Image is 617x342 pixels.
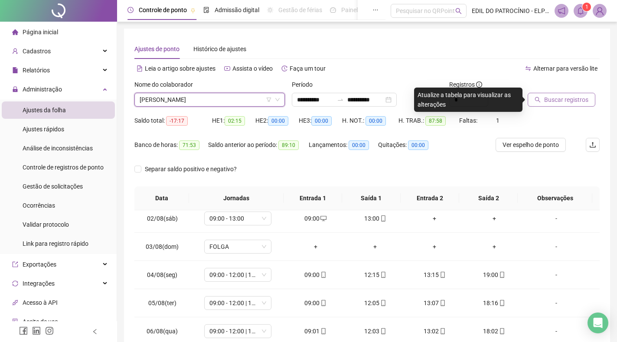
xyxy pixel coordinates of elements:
[147,215,178,222] span: 02/08(sáb)
[585,4,588,10] span: 1
[134,186,189,210] th: Data
[193,46,246,52] span: Histórico de ajustes
[320,272,326,278] span: mobile
[531,270,582,280] div: -
[148,300,176,306] span: 05/08(ter)
[189,186,284,210] th: Jornadas
[134,80,199,89] label: Nome do colaborador
[12,280,18,287] span: sync
[23,183,83,190] span: Gestão de solicitações
[412,242,457,251] div: +
[179,140,199,150] span: 71:53
[299,116,342,126] div: HE 3:
[459,186,518,210] th: Saída 2
[379,328,386,334] span: mobile
[379,215,386,221] span: mobile
[496,117,499,124] span: 1
[23,145,93,152] span: Análise de inconsistências
[349,140,369,150] span: 00:00
[498,328,505,334] span: mobile
[459,117,479,124] span: Faltas:
[589,141,596,148] span: upload
[275,97,280,102] span: down
[352,270,398,280] div: 12:15
[23,107,66,114] span: Ajustes da folha
[531,298,582,308] div: -
[166,116,188,126] span: -17:17
[531,242,582,251] div: -
[203,7,209,13] span: file-done
[342,186,401,210] th: Saída 1
[137,65,143,72] span: file-text
[439,328,446,334] span: mobile
[147,271,177,278] span: 04/08(seg)
[12,300,18,306] span: api
[209,240,266,253] span: FOLGA
[439,300,446,306] span: mobile
[209,212,266,225] span: 09:00 - 13:00
[92,329,98,335] span: left
[412,326,457,336] div: 13:02
[23,240,88,247] span: Link para registro rápido
[558,7,565,15] span: notification
[284,186,342,210] th: Entrada 1
[134,116,212,126] div: Saldo total:
[412,298,457,308] div: 13:07
[372,7,379,13] span: ellipsis
[449,80,482,89] span: Registros
[23,164,104,171] span: Controle de registros de ponto
[471,270,517,280] div: 19:00
[320,300,326,306] span: mobile
[23,29,58,36] span: Página inicial
[378,140,439,150] div: Quitações:
[471,326,517,336] div: 18:02
[398,116,459,126] div: H. TRAB.:
[278,140,299,150] span: 89:10
[23,299,58,306] span: Acesso à API
[12,48,18,54] span: user-add
[496,138,566,152] button: Ver espelho de ponto
[23,86,62,93] span: Administração
[412,214,457,223] div: +
[225,116,245,126] span: 02:15
[337,96,344,103] span: to
[544,95,588,104] span: Buscar registros
[593,4,606,17] img: 89017
[498,272,505,278] span: mobile
[19,326,28,335] span: facebook
[23,280,55,287] span: Integrações
[408,140,428,150] span: 00:00
[268,116,288,126] span: 00:00
[12,319,18,325] span: audit
[330,7,336,13] span: dashboard
[366,116,386,126] span: 00:00
[266,97,271,102] span: filter
[582,3,591,11] sup: 1
[525,193,585,203] span: Observações
[309,140,378,150] div: Lançamentos:
[503,140,559,150] span: Ver espelho de ponto
[320,215,326,221] span: desktop
[215,7,259,13] span: Admissão digital
[293,270,338,280] div: 09:00
[498,300,505,306] span: mobile
[588,313,608,333] div: Open Intercom Messenger
[533,65,597,72] span: Alternar para versão lite
[531,326,582,336] div: -
[352,326,398,336] div: 12:03
[476,81,482,88] span: info-circle
[535,97,541,103] span: search
[525,65,531,72] span: swap
[145,65,215,72] span: Leia o artigo sobre ajustes
[134,140,208,150] div: Banco de horas:
[414,88,522,112] div: Atualize a tabela para visualizar as alterações
[352,242,398,251] div: +
[455,8,462,14] span: search
[23,261,56,268] span: Exportações
[293,298,338,308] div: 09:00
[439,272,446,278] span: mobile
[472,6,549,16] span: EDIL DO PATROCÍNIO - ELP - VL ODONTOLOGIA LTDA
[32,326,41,335] span: linkedin
[190,8,196,13] span: pushpin
[23,126,64,133] span: Ajustes rápidos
